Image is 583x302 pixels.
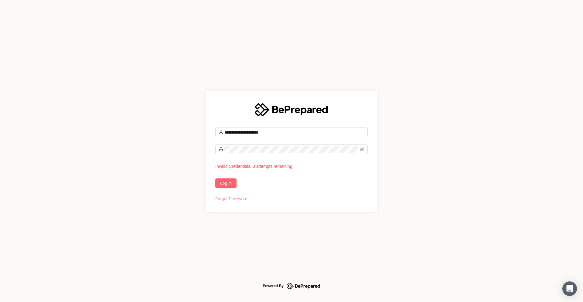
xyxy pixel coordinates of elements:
span: eye-invisible [360,147,364,151]
button: Log in [215,178,237,188]
a: Forgot Password [215,196,247,201]
div: Open Intercom Messenger [562,281,577,296]
span: lock [219,147,223,151]
span: user [219,130,223,134]
span: Invalid Credentials. 3 attempts remaining [215,164,292,169]
div: Powered By [263,282,284,290]
span: Log in [220,180,232,187]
